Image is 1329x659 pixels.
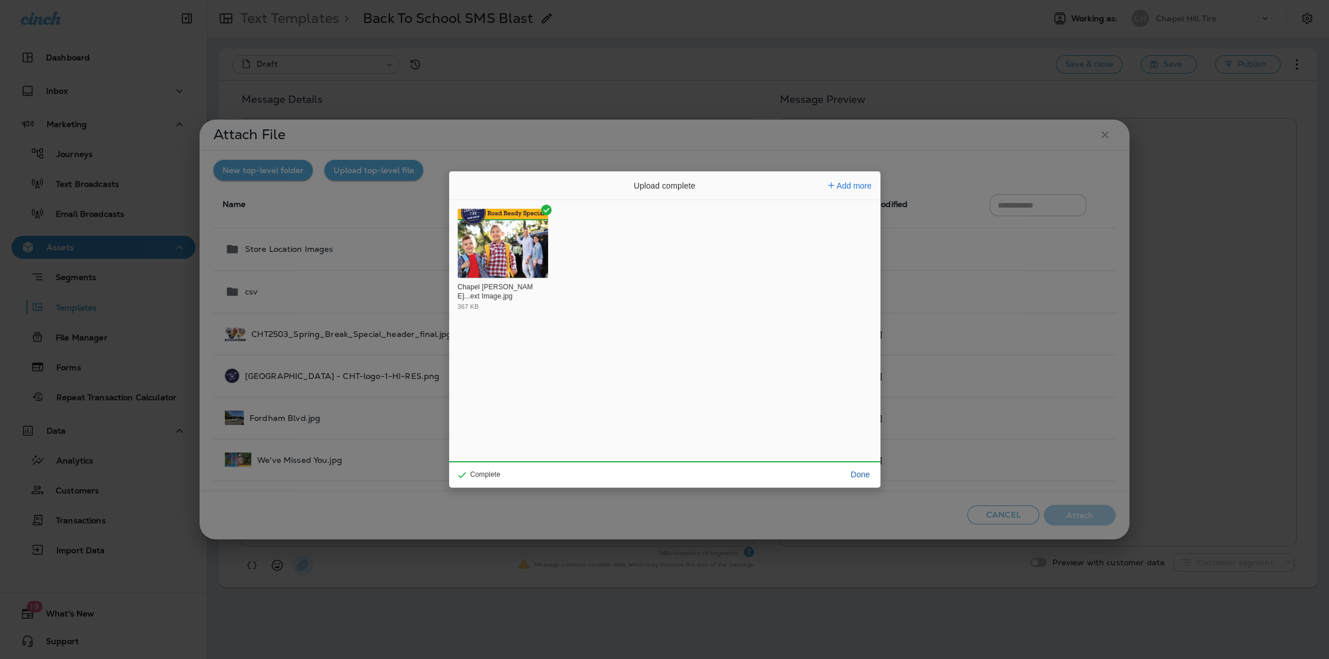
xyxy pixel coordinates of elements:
span: Add more [837,181,872,190]
div: Complete [449,461,503,488]
button: Add more files [824,178,876,194]
div: Chapel Hill Back To School Text Image.jpg [458,283,546,301]
img: Chapel Hill Back To School Text Image.jpg [458,209,549,278]
div: 367 KB [458,304,479,310]
button: Done [846,466,874,482]
div: Complete [458,471,500,478]
div: Upload complete [579,171,751,200]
